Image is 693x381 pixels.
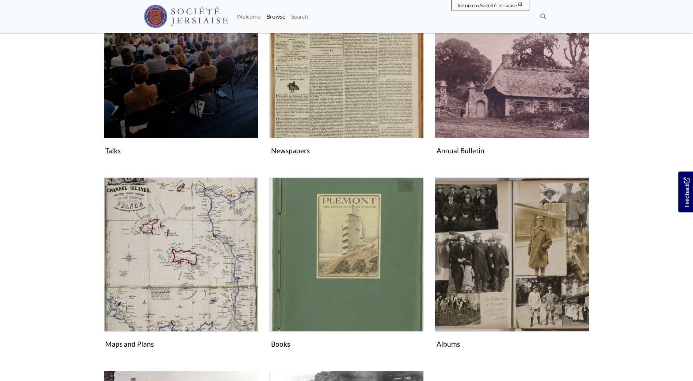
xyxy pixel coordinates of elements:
a: Browse [263,9,288,24]
div: Subcollection [98,177,264,362]
a: Would you like to provide feedback? [678,172,693,212]
img: Albums [435,177,589,332]
div: Subcollection [264,177,429,362]
img: Société Jersiaise [144,5,228,28]
a: Albums Albums [435,177,589,351]
a: Société Jersiaise logo [144,3,228,30]
img: Maps and Plans [104,177,258,332]
a: Books Books [269,177,424,351]
img: Books [269,177,424,332]
a: Search [288,9,311,24]
a: Maps and Plans Maps and Plans [104,177,258,351]
span: Return to Société Jersiaise [457,2,517,8]
div: Subcollection [429,177,595,362]
span: Feedback [682,177,691,207]
a: Welcome [234,9,263,24]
